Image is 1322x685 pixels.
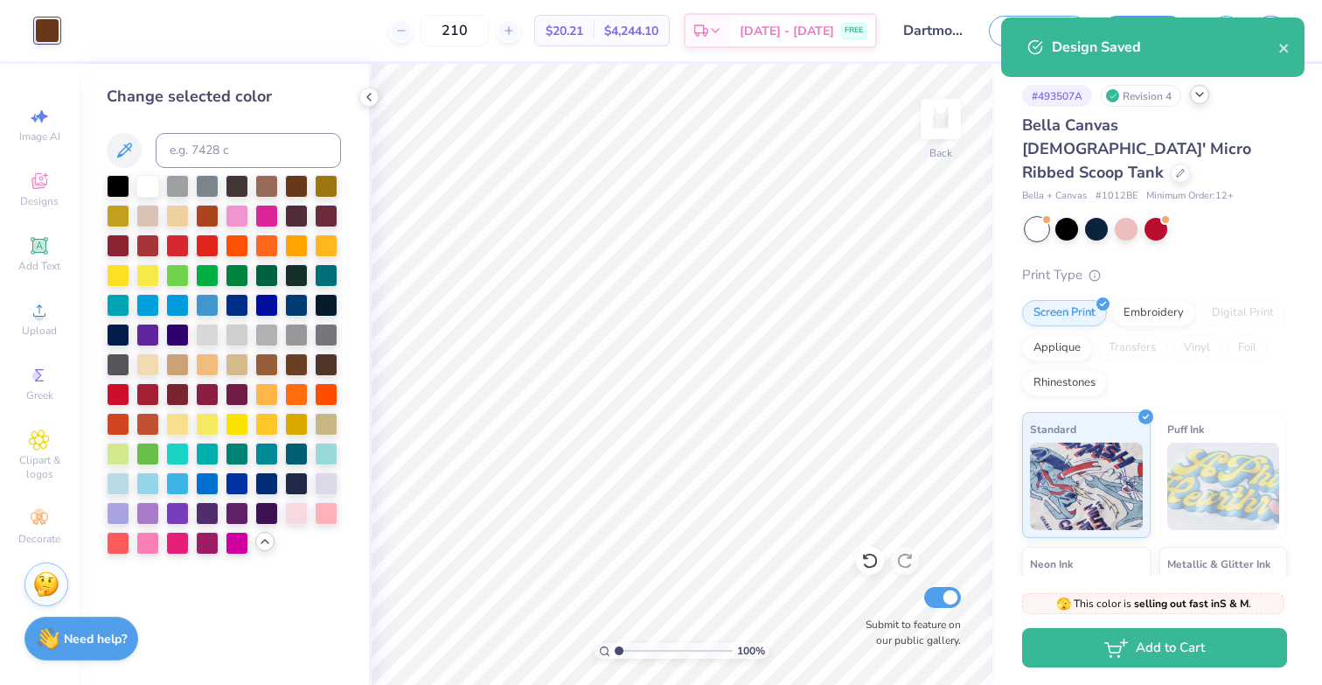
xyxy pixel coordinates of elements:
[1278,37,1291,58] button: close
[845,24,863,37] span: FREE
[18,532,60,546] span: Decorate
[20,194,59,208] span: Designs
[604,22,658,40] span: $4,244.10
[989,16,1089,46] button: Save as
[1022,115,1251,183] span: Bella Canvas [DEMOGRAPHIC_DATA]' Micro Ribbed Scoop Tank
[929,145,952,161] div: Back
[1022,265,1287,285] div: Print Type
[1022,628,1287,668] button: Add to Cart
[1030,443,1143,530] img: Standard
[1022,189,1087,204] span: Bella + Canvas
[856,617,961,648] label: Submit to feature on our public gallery.
[1112,300,1195,326] div: Embroidery
[22,324,57,338] span: Upload
[1227,335,1268,361] div: Foil
[9,453,70,481] span: Clipart & logos
[18,259,60,273] span: Add Text
[26,388,53,402] span: Greek
[64,631,127,647] strong: Need help?
[1022,370,1107,396] div: Rhinestones
[1022,335,1092,361] div: Applique
[156,133,341,168] input: e.g. 7428 c
[107,85,341,108] div: Change selected color
[1172,335,1221,361] div: Vinyl
[740,22,834,40] span: [DATE] - [DATE]
[19,129,60,143] span: Image AI
[737,643,765,659] span: 100 %
[1167,443,1280,530] img: Puff Ink
[923,101,958,136] img: Back
[1022,85,1092,107] div: # 493507A
[1030,555,1073,573] span: Neon Ink
[546,22,583,40] span: $20.21
[1056,596,1071,612] span: 🫣
[1101,85,1181,107] div: Revision 4
[1146,189,1234,204] span: Minimum Order: 12 +
[1052,37,1278,58] div: Design Saved
[1022,300,1107,326] div: Screen Print
[1167,555,1270,573] span: Metallic & Glitter Ink
[1167,420,1204,438] span: Puff Ink
[1097,335,1167,361] div: Transfers
[890,13,976,48] input: Untitled Design
[1096,189,1138,204] span: # 1012BE
[421,15,489,46] input: – –
[1134,597,1249,611] strong: selling out fast in S & M
[1056,596,1251,612] span: This color is .
[1200,300,1285,326] div: Digital Print
[1030,420,1076,438] span: Standard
